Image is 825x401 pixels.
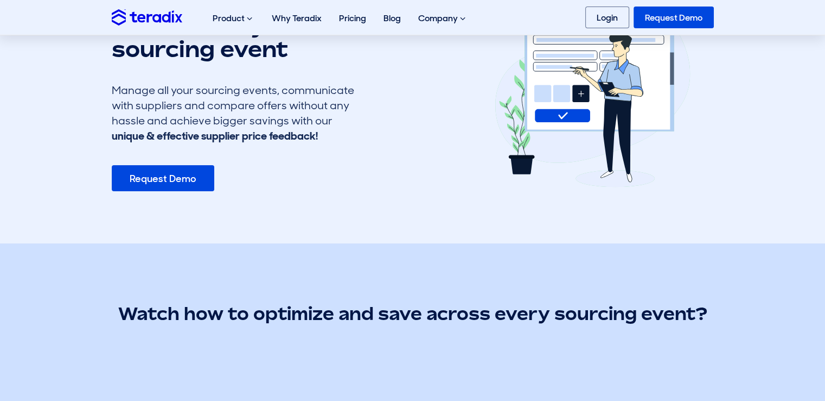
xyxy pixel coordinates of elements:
[112,83,372,143] div: Manage all your sourcing events, communicate with suppliers and compare offers without any hassle...
[375,1,410,35] a: Blog
[204,1,263,36] div: Product
[263,1,330,35] a: Why Teradix
[112,302,714,326] h2: Watch how to optimize and save across every sourcing event?
[112,165,214,191] a: Request Demo
[585,7,629,28] a: Login
[112,129,318,143] b: unique & effective supplier price feedback!
[410,1,476,36] div: Company
[330,1,375,35] a: Pricing
[112,9,182,25] img: Teradix logo
[753,329,810,386] iframe: Chatbot
[634,7,714,28] a: Request Demo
